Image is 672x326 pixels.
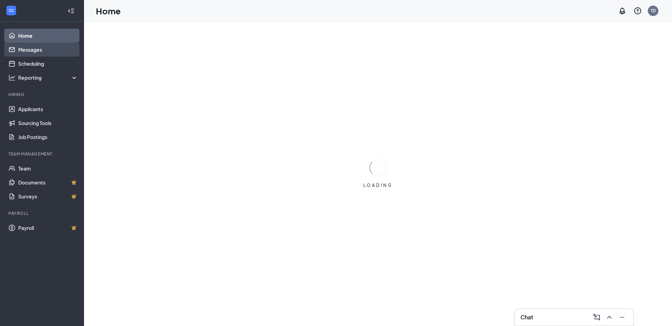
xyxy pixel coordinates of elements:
[616,312,628,323] button: Minimize
[18,57,78,71] a: Scheduling
[68,7,75,14] svg: Collapse
[593,313,601,321] svg: ComposeMessage
[18,29,78,43] a: Home
[605,313,614,321] svg: ChevronUp
[18,116,78,130] a: Sourcing Tools
[18,74,78,81] div: Reporting
[651,8,656,14] div: TD
[8,210,77,216] div: Payroll
[618,7,626,15] svg: Notifications
[18,43,78,57] a: Messages
[8,151,77,157] div: Team Management
[18,189,78,203] a: SurveysCrown
[18,221,78,235] a: PayrollCrown
[8,74,15,81] svg: Analysis
[520,313,533,321] h3: Chat
[8,7,15,14] svg: WorkstreamLogo
[591,312,602,323] button: ComposeMessage
[360,182,395,188] div: LOADING
[18,161,78,175] a: Team
[633,7,642,15] svg: QuestionInfo
[18,130,78,144] a: Job Postings
[96,5,121,17] h1: Home
[18,175,78,189] a: DocumentsCrown
[604,312,615,323] button: ChevronUp
[8,92,77,97] div: Hiring
[18,102,78,116] a: Applicants
[618,313,626,321] svg: Minimize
